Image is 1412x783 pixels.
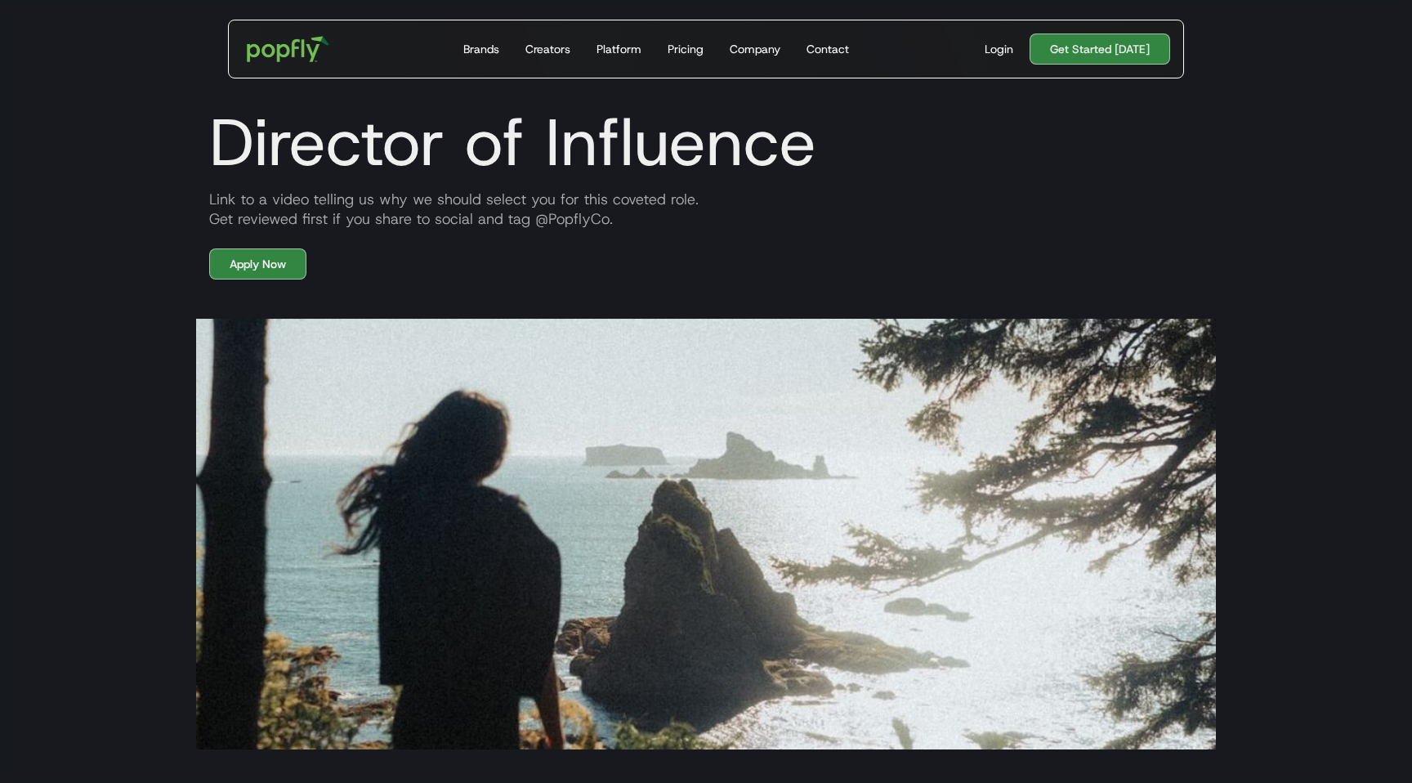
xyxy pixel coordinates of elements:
[661,20,710,78] a: Pricing
[730,41,780,57] div: Company
[463,41,499,57] div: Brands
[668,41,704,57] div: Pricing
[457,20,506,78] a: Brands
[1030,34,1170,65] a: Get Started [DATE]
[525,41,570,57] div: Creators
[196,190,1216,229] div: Link to a video telling us why we should select you for this coveted role. Get reviewed first if ...
[590,20,648,78] a: Platform
[209,248,306,280] a: Apply Now
[723,20,787,78] a: Company
[985,41,1013,57] div: Login
[807,41,849,57] div: Contact
[978,41,1020,57] a: Login
[597,41,641,57] div: Platform
[196,103,1216,181] h1: Director of Influence
[235,25,341,74] a: home
[519,20,577,78] a: Creators
[800,20,856,78] a: Contact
